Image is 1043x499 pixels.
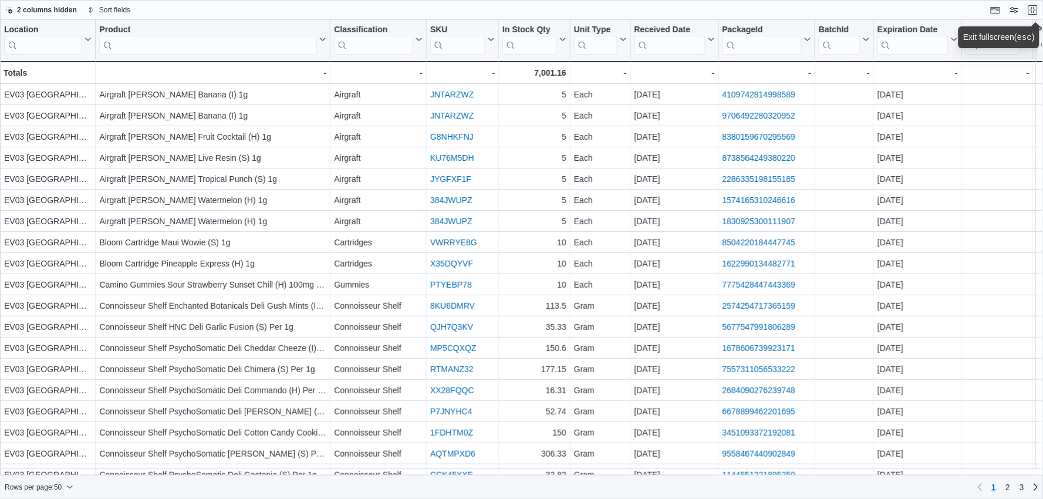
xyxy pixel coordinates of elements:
div: Airgraft [PERSON_NAME] Tropical Punch (S) 1g [99,172,326,186]
div: 16.31 [502,383,566,397]
div: Each [574,278,627,292]
div: Connoisseur Shelf PsychoSomatic Deli Chimera (S) Per 1g [99,362,326,376]
div: 5 [502,87,566,102]
kbd: esc [1017,33,1032,42]
div: Connoisseur Shelf HNC Deli Garlic Fusion (S) Per 1g [99,320,326,334]
div: Received Date [634,25,706,55]
a: 1574165310246616 [723,195,796,205]
div: EV03 [GEOGRAPHIC_DATA] [4,447,92,461]
div: [DATE] [634,426,715,440]
div: Location [4,25,82,36]
div: - [819,66,870,80]
div: 113.5 [502,299,566,313]
button: Unit Type [574,25,627,55]
div: [DATE] [634,299,715,313]
a: X35DQYVF [430,259,473,268]
a: 2684090276239748 [723,386,796,395]
div: - [430,66,495,80]
div: [DATE] [877,151,958,165]
div: - [877,66,958,80]
button: Received Date [634,25,715,55]
a: 9558467440902849 [723,449,796,458]
div: EV03 [GEOGRAPHIC_DATA] [4,468,92,482]
div: Expiration Date [877,25,949,55]
div: [DATE] [634,320,715,334]
button: Product [99,25,326,55]
button: Keyboard shortcuts [988,3,1003,17]
a: KU76M5DH [430,153,474,163]
a: 8738564249380220 [723,153,796,163]
div: [DATE] [634,447,715,461]
div: EV03 [GEOGRAPHIC_DATA] [4,257,92,271]
div: Airgraft [PERSON_NAME] Fruit Cocktail (H) 1g [99,130,326,144]
a: XX28FQQC [430,386,474,395]
a: 6678899462201695 [723,407,796,416]
button: 2 columns hidden [1,3,82,17]
a: 2286335198155185 [723,174,796,184]
a: JNTARZWZ [430,111,474,120]
span: Sort fields [99,5,130,15]
div: [DATE] [634,404,715,419]
a: VWRRYE8G [430,238,477,247]
div: EV03 [GEOGRAPHIC_DATA] [4,193,92,207]
div: Location [4,25,82,55]
div: [DATE] [877,172,958,186]
div: [DATE] [634,109,715,123]
div: Use By Date [966,25,1020,36]
a: CCK45XXE [430,470,473,480]
button: Sort fields [83,3,135,17]
div: Airgraft [PERSON_NAME] Watermelon (H) 1g [99,193,326,207]
div: Gram [574,447,627,461]
div: Airgraft [334,109,423,123]
div: Airgraft [PERSON_NAME] Banana (I) 1g [99,109,326,123]
div: Connoisseur Shelf PsychoSomatic Deli Gastopia (S) Per 1g [99,468,326,482]
div: Gummies [334,278,423,292]
div: [DATE] [877,130,958,144]
div: - [334,66,423,80]
a: P7JNYHC4 [430,407,472,416]
div: Unit Type [574,25,617,55]
div: In Stock Qty [502,25,557,55]
div: Connoisseur Shelf PsychoSomatic Deli [PERSON_NAME] (S) Per 1g [99,404,326,419]
div: [DATE] [877,341,958,355]
a: Page 3 of 3 [1015,478,1029,497]
div: Gram [574,426,627,440]
div: Connoisseur Shelf [334,383,423,397]
a: JNTARZWZ [430,90,474,99]
div: [DATE] [634,172,715,186]
div: Connoisseur Shelf PsychoSomatic Deli Commando (H) Per 1g [99,383,326,397]
div: EV03 [GEOGRAPHIC_DATA] [4,426,92,440]
div: 150 [502,426,566,440]
div: SKU [430,25,485,36]
a: 4109742814998589 [723,90,796,99]
div: 5 [502,193,566,207]
a: AQTMPXD6 [430,449,475,458]
div: EV03 [GEOGRAPHIC_DATA] [4,320,92,334]
div: In Stock Qty [502,25,557,36]
div: 35.33 [502,320,566,334]
div: EV03 [GEOGRAPHIC_DATA] [4,151,92,165]
div: [DATE] [877,214,958,228]
div: EV03 [GEOGRAPHIC_DATA] [4,278,92,292]
div: Airgraft [PERSON_NAME] Watermelon (H) 1g [99,214,326,228]
div: [DATE] [634,468,715,482]
a: RTMANZ32 [430,365,474,374]
div: 306.33 [502,447,566,461]
div: Unit Type [574,25,617,36]
a: 7775428447443369 [723,280,796,289]
div: PackageId [723,25,802,36]
div: [DATE] [634,151,715,165]
div: [DATE] [877,299,958,313]
div: [DATE] [877,257,958,271]
div: EV03 [GEOGRAPHIC_DATA] [4,87,92,102]
div: Each [574,235,627,249]
div: Gram [574,383,627,397]
div: Connoisseur Shelf [334,404,423,419]
div: 5 [502,130,566,144]
button: Page 1 of 3 [987,478,1001,497]
div: 5 [502,109,566,123]
ul: Pagination for preceding grid [987,478,1029,497]
div: Connoisseur Shelf [334,299,423,313]
div: Gram [574,362,627,376]
button: Location [4,25,92,55]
